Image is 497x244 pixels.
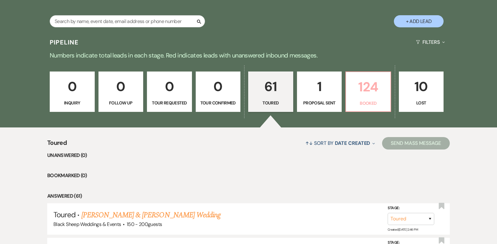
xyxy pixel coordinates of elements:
a: 0Tour Confirmed [196,71,241,112]
p: Lost [403,99,440,106]
span: Created: [DATE] 2:46 PM [388,228,418,232]
span: Black Sheep Weddings & Events [53,221,121,228]
a: 0Follow Up [98,71,144,112]
p: 0 [200,76,237,97]
p: Follow Up [103,99,139,106]
p: Proposal Sent [301,99,338,106]
li: Answered (61) [47,192,450,200]
button: Sort By Date Created [303,135,377,151]
span: Toured [47,138,67,151]
p: Tour Requested [151,99,188,106]
li: Unanswered (0) [47,151,450,159]
p: 124 [350,76,387,97]
p: 10 [403,76,440,97]
a: [PERSON_NAME] & [PERSON_NAME] Wedding [81,209,221,221]
span: Toured [53,210,75,219]
label: Stage: [388,205,434,212]
p: Booked [350,100,387,107]
p: 61 [252,76,289,97]
button: + Add Lead [394,15,444,27]
button: Filters [413,34,447,50]
span: 150 - 200 guests [127,221,162,228]
p: 0 [54,76,91,97]
h3: Pipeline [50,38,79,47]
a: 10Lost [399,71,444,112]
p: 0 [151,76,188,97]
a: 1Proposal Sent [297,71,342,112]
p: Inquiry [54,99,91,106]
p: 1 [301,76,338,97]
button: Send Mass Message [382,137,450,150]
a: 0Inquiry [50,71,95,112]
p: Numbers indicate total leads in each stage. Red indicates leads with unanswered inbound messages. [25,50,472,60]
a: 124Booked [345,71,391,112]
input: Search by name, event date, email address or phone number [50,15,205,27]
p: Toured [252,99,289,106]
span: ↑↓ [305,140,313,146]
a: 0Tour Requested [147,71,192,112]
p: Tour Confirmed [200,99,237,106]
li: Bookmarked (0) [47,172,450,180]
span: Date Created [335,140,370,146]
a: 61Toured [248,71,293,112]
p: 0 [103,76,139,97]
